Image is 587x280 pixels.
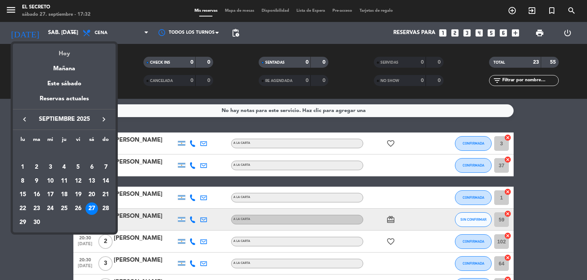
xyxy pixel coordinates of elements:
[30,216,43,229] div: 30
[16,188,30,202] td: 15 de septiembre de 2025
[58,175,70,187] div: 11
[30,216,44,229] td: 30 de septiembre de 2025
[99,202,112,215] div: 28
[99,115,108,124] i: keyboard_arrow_right
[58,188,70,201] div: 18
[57,160,71,174] td: 4 de septiembre de 2025
[99,135,113,147] th: domingo
[57,174,71,188] td: 11 de septiembre de 2025
[85,135,99,147] th: sábado
[71,188,85,202] td: 19 de septiembre de 2025
[85,174,99,188] td: 13 de septiembre de 2025
[85,175,98,187] div: 13
[72,188,84,201] div: 19
[58,202,70,215] div: 25
[43,135,57,147] th: miércoles
[99,202,113,216] td: 28 de septiembre de 2025
[99,175,112,187] div: 14
[20,115,29,124] i: keyboard_arrow_left
[17,161,29,173] div: 1
[30,175,43,187] div: 9
[30,202,43,215] div: 23
[85,188,99,202] td: 20 de septiembre de 2025
[71,174,85,188] td: 12 de septiembre de 2025
[85,160,99,174] td: 6 de septiembre de 2025
[17,188,29,201] div: 15
[43,188,57,202] td: 17 de septiembre de 2025
[17,216,29,229] div: 29
[71,202,85,216] td: 26 de septiembre de 2025
[97,115,110,124] button: keyboard_arrow_right
[57,135,71,147] th: jueves
[17,175,29,187] div: 8
[30,161,43,173] div: 2
[44,161,56,173] div: 3
[99,188,112,201] div: 21
[85,202,99,216] td: 27 de septiembre de 2025
[71,160,85,174] td: 5 de septiembre de 2025
[18,115,31,124] button: keyboard_arrow_left
[16,146,113,160] td: SEP.
[30,174,44,188] td: 9 de septiembre de 2025
[43,202,57,216] td: 24 de septiembre de 2025
[85,161,98,173] div: 6
[43,174,57,188] td: 10 de septiembre de 2025
[16,216,30,229] td: 29 de septiembre de 2025
[13,94,116,109] div: Reservas actuales
[30,135,44,147] th: martes
[57,202,71,216] td: 25 de septiembre de 2025
[30,202,44,216] td: 23 de septiembre de 2025
[17,202,29,215] div: 22
[57,188,71,202] td: 18 de septiembre de 2025
[13,44,116,59] div: Hoy
[30,188,44,202] td: 16 de septiembre de 2025
[16,160,30,174] td: 1 de septiembre de 2025
[99,161,112,173] div: 7
[16,174,30,188] td: 8 de septiembre de 2025
[85,202,98,215] div: 27
[85,188,98,201] div: 20
[44,175,56,187] div: 10
[44,188,56,201] div: 17
[31,115,97,124] span: septiembre 2025
[58,161,70,173] div: 4
[13,59,116,74] div: Mañana
[99,174,113,188] td: 14 de septiembre de 2025
[72,161,84,173] div: 5
[16,202,30,216] td: 22 de septiembre de 2025
[43,160,57,174] td: 3 de septiembre de 2025
[71,135,85,147] th: viernes
[16,135,30,147] th: lunes
[72,202,84,215] div: 26
[44,202,56,215] div: 24
[30,160,44,174] td: 2 de septiembre de 2025
[99,188,113,202] td: 21 de septiembre de 2025
[72,175,84,187] div: 12
[99,160,113,174] td: 7 de septiembre de 2025
[30,188,43,201] div: 16
[13,74,116,94] div: Este sábado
